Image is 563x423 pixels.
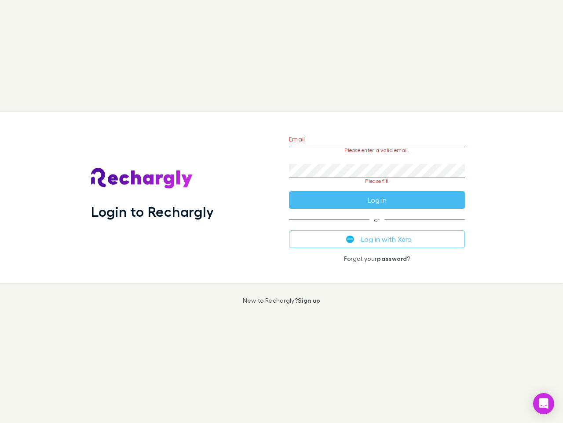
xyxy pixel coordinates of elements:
a: Sign up [298,297,320,304]
div: Open Intercom Messenger [533,393,554,414]
a: password [377,255,407,262]
h1: Login to Rechargly [91,203,214,220]
p: Forgot your ? [289,255,465,262]
img: Rechargly's Logo [91,168,193,189]
p: Please fill [289,178,465,184]
span: or [289,219,465,220]
p: New to Rechargly? [243,297,321,304]
img: Xero's logo [346,235,354,243]
button: Log in with Xero [289,230,465,248]
button: Log in [289,191,465,209]
p: Please enter a valid email. [289,147,465,153]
